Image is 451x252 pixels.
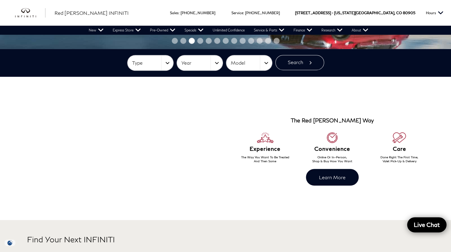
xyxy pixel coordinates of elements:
[231,38,237,44] span: Go to slide 8
[243,11,244,15] span: :
[226,55,272,70] button: Model
[257,38,263,44] span: Go to slide 11
[274,38,280,44] span: Go to slide 13
[231,11,243,15] span: Service
[181,11,215,15] a: [PHONE_NUMBER]
[312,155,352,163] span: Online Or In-Person, Shop & Buy How You Want
[181,58,211,68] span: Year
[241,155,289,163] span: The Way You Want To Be Treated And Then Some
[306,169,359,186] a: Learn More
[295,11,415,15] a: [STREET_ADDRESS] • [US_STATE][GEOGRAPHIC_DATA], CO 80905
[206,38,212,44] span: Go to slide 5
[177,55,223,70] button: Year
[208,26,249,35] a: Unlimited Confidence
[108,26,145,35] a: Express Store
[291,118,373,124] h3: The Red [PERSON_NAME] Way
[299,146,366,152] h6: Convenience
[84,26,373,35] nav: Main Navigation
[145,26,180,35] a: Pre-Owned
[172,38,178,44] span: Go to slide 1
[407,217,446,232] a: Live Chat
[411,221,443,228] span: Live Chat
[180,38,186,44] span: Go to slide 2
[223,38,229,44] span: Go to slide 7
[55,10,129,16] span: Red [PERSON_NAME] INFINITI
[249,26,289,35] a: Service & Parts
[265,38,271,44] span: Go to slide 12
[180,26,208,35] a: Specials
[170,11,179,15] span: Sales
[366,146,433,152] h6: Care
[15,8,45,18] img: INFINITI
[55,9,129,17] a: Red [PERSON_NAME] INFINITI
[347,26,373,35] a: About
[232,146,299,152] h6: Experience
[289,26,317,35] a: Finance
[214,38,220,44] span: Go to slide 6
[275,55,324,70] button: Search
[317,26,347,35] a: Research
[189,38,195,44] span: Go to slide 3
[3,240,17,246] img: Opt-Out Icon
[3,240,17,246] section: Click to Open Cookie Consent Modal
[240,38,246,44] span: Go to slide 9
[231,58,260,68] span: Model
[128,55,173,70] button: Type
[245,11,280,15] a: [PHONE_NUMBER]
[132,58,161,68] span: Type
[179,11,180,15] span: :
[248,38,254,44] span: Go to slide 10
[15,8,45,18] a: infiniti
[84,26,108,35] a: New
[380,155,418,163] span: Done Right The First Time, Valet Pick-Up & Delivery
[197,38,203,44] span: Go to slide 4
